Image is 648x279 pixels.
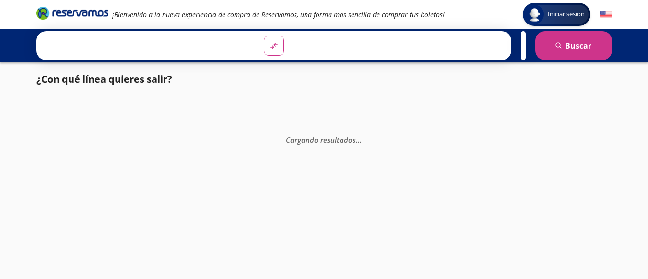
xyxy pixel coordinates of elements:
a: Brand Logo [36,6,108,23]
button: English [600,9,612,21]
p: ¿Con qué línea quieres salir? [36,72,172,86]
button: Buscar [535,31,612,60]
span: . [358,134,360,144]
span: . [356,134,358,144]
span: Iniciar sesión [544,10,589,19]
i: Brand Logo [36,6,108,20]
em: ¡Bienvenido a la nueva experiencia de compra de Reservamos, una forma más sencilla de comprar tus... [112,10,445,19]
em: Cargando resultados [286,134,362,144]
span: . [360,134,362,144]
